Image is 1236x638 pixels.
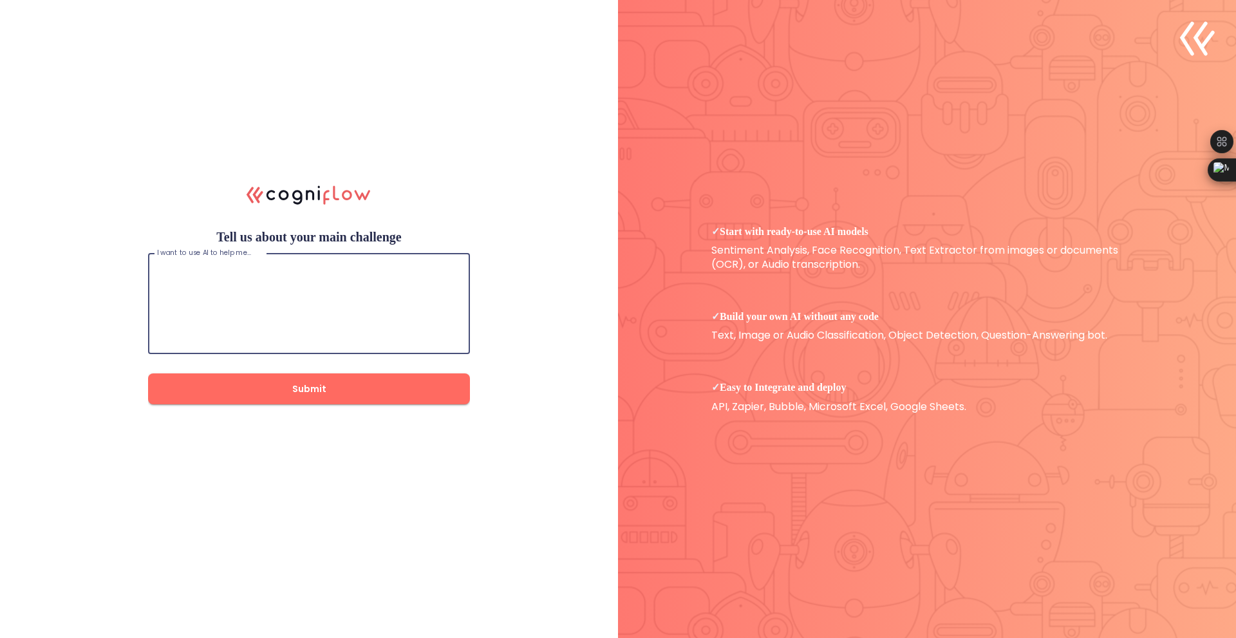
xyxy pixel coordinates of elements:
button: Submit [148,373,470,404]
span: Build your own AI without any code [711,310,1143,323]
p: Sentiment Analysis, Face Recognition, Text Extractor from images or documents (OCR), or Audio tra... [711,225,1143,271]
p: Tell us about your main challenge [148,229,470,245]
b: ✓ [711,311,720,322]
p: Text, Image or Audio Classification, Object Detection, Question-Answering bot. [711,310,1143,342]
b: ✓ [711,226,720,237]
span: Submit [169,381,449,397]
b: ✓ [711,382,720,393]
span: Start with ready-to-use AI models [711,225,1143,238]
span: Easy to Integrate and deploy [711,380,1143,394]
p: API, Zapier, Bubble, Microsoft Excel, Google Sheets. [711,380,1143,413]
